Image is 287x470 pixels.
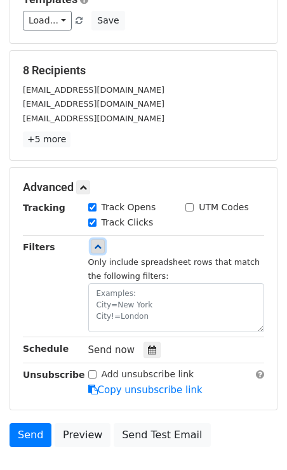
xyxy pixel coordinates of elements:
[23,11,72,30] a: Load...
[114,423,210,447] a: Send Test Email
[88,384,203,396] a: Copy unsubscribe link
[199,201,248,214] label: UTM Codes
[88,257,260,281] small: Only include spreadsheet rows that match the following filters:
[91,11,124,30] button: Save
[88,344,135,356] span: Send now
[23,131,70,147] a: +5 more
[23,203,65,213] strong: Tracking
[224,409,287,470] div: Widget de chat
[10,423,51,447] a: Send
[23,114,164,123] small: [EMAIL_ADDRESS][DOMAIN_NAME]
[23,344,69,354] strong: Schedule
[102,368,194,381] label: Add unsubscribe link
[23,64,264,77] h5: 8 Recipients
[55,423,110,447] a: Preview
[102,216,154,229] label: Track Clicks
[224,409,287,470] iframe: Chat Widget
[102,201,156,214] label: Track Opens
[23,370,85,380] strong: Unsubscribe
[23,180,264,194] h5: Advanced
[23,99,164,109] small: [EMAIL_ADDRESS][DOMAIN_NAME]
[23,85,164,95] small: [EMAIL_ADDRESS][DOMAIN_NAME]
[23,242,55,252] strong: Filters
